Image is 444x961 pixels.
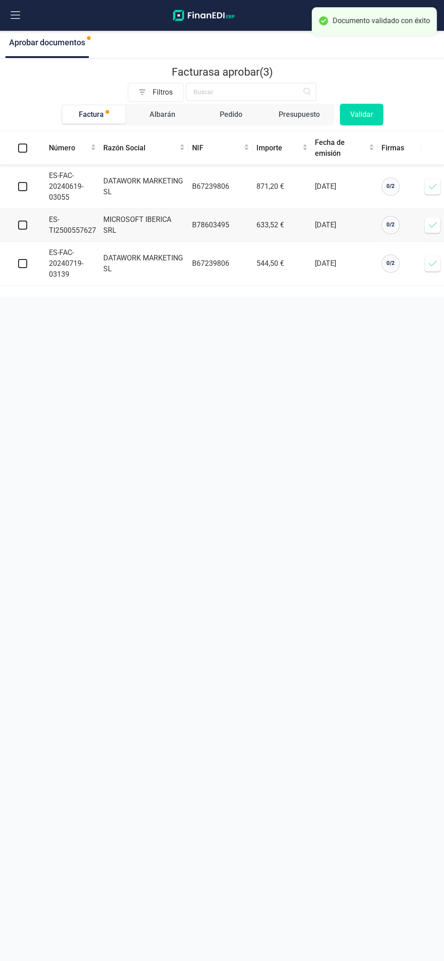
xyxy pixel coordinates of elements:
[128,83,184,102] button: Filtros
[188,209,253,242] td: B78603495
[311,242,378,286] td: [DATE]
[45,242,100,286] td: ES-FAC-20240719-03139
[153,83,183,101] span: Filtros
[100,209,188,242] td: MICROSOFT IBERICA SRL
[279,109,320,120] div: Presupuesto
[333,16,430,26] div: Documento validado con éxito
[45,209,100,242] td: ES-TI2500557627
[378,132,421,165] th: Firmas
[386,183,395,189] span: 0 / 2
[45,165,100,209] td: ES-FAC-20240619-03055
[103,143,178,154] span: Razón Social
[256,143,300,154] span: Importe
[49,143,89,154] span: Número
[340,104,383,125] button: Validar
[188,242,253,286] td: B67239806
[311,209,378,242] td: [DATE]
[79,109,104,120] div: Factura
[386,221,395,228] span: 0 / 2
[311,165,378,209] td: [DATE]
[315,137,367,159] span: Fecha de emisión
[253,242,311,286] td: 544,50 €
[100,242,188,286] td: DATAWORK MARKETING SL
[172,65,273,79] p: Facturas a aprobar (3)
[9,38,85,47] span: Aprobar documentos
[188,165,253,209] td: B67239806
[100,165,188,209] td: DATAWORK MARKETING SL
[186,83,316,101] input: Buscar
[150,109,175,120] div: Albarán
[253,209,311,242] td: 633,52 €
[253,165,311,209] td: 871,20 €
[386,260,395,266] span: 0 / 2
[173,10,235,21] img: Logo Finanedi
[220,109,242,120] div: Pedido
[192,143,242,154] span: NIF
